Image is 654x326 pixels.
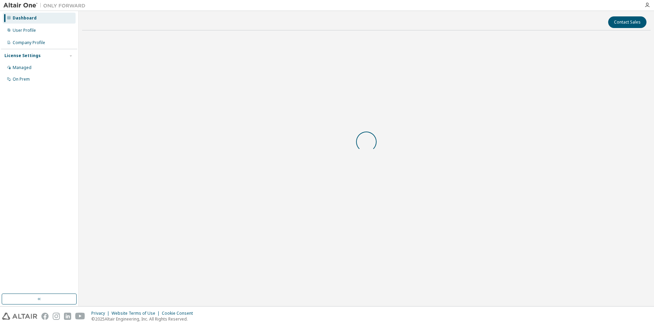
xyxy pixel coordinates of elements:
div: Dashboard [13,15,37,21]
button: Contact Sales [608,16,646,28]
div: Website Terms of Use [112,311,162,316]
img: altair_logo.svg [2,313,37,320]
div: Managed [13,65,31,70]
img: youtube.svg [75,313,85,320]
div: License Settings [4,53,41,58]
img: linkedin.svg [64,313,71,320]
img: Altair One [3,2,89,9]
p: © 2025 Altair Engineering, Inc. All Rights Reserved. [91,316,197,322]
div: On Prem [13,77,30,82]
div: Company Profile [13,40,45,45]
img: facebook.svg [41,313,49,320]
div: Cookie Consent [162,311,197,316]
div: Privacy [91,311,112,316]
div: User Profile [13,28,36,33]
img: instagram.svg [53,313,60,320]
